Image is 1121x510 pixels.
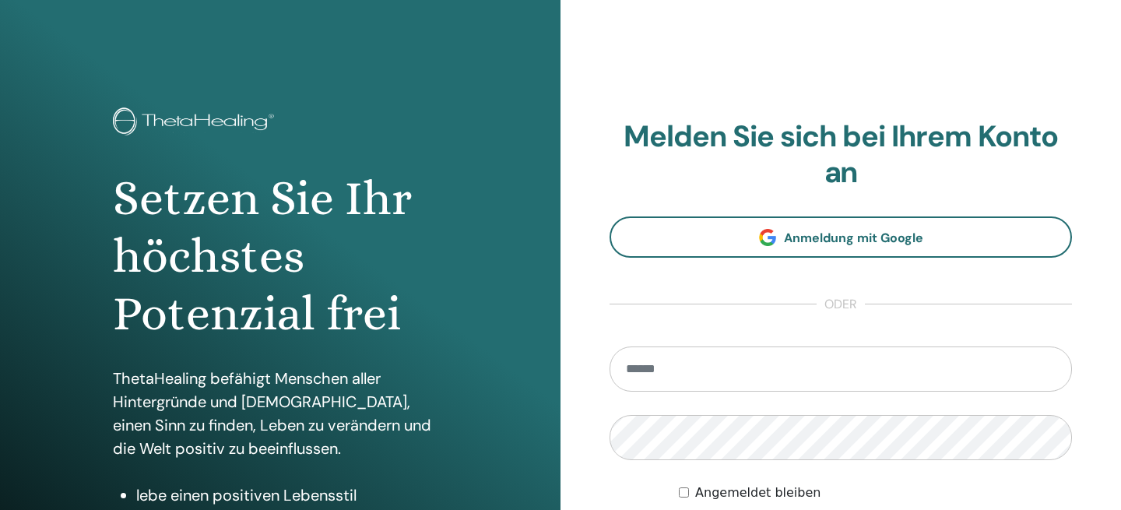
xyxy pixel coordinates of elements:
a: Anmeldung mit Google [610,216,1072,258]
h2: Melden Sie sich bei Ihrem Konto an [610,119,1072,190]
h1: Setzen Sie Ihr höchstes Potenzial frei [113,170,448,343]
li: lebe einen positiven Lebensstil [136,484,448,507]
label: Angemeldet bleiben [695,484,821,502]
span: Anmeldung mit Google [784,230,923,246]
div: Keep me authenticated indefinitely or until I manually logout [679,484,1072,502]
p: ThetaHealing befähigt Menschen aller Hintergründe und [DEMOGRAPHIC_DATA], einen Sinn zu finden, L... [113,367,448,460]
span: oder [817,295,865,314]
